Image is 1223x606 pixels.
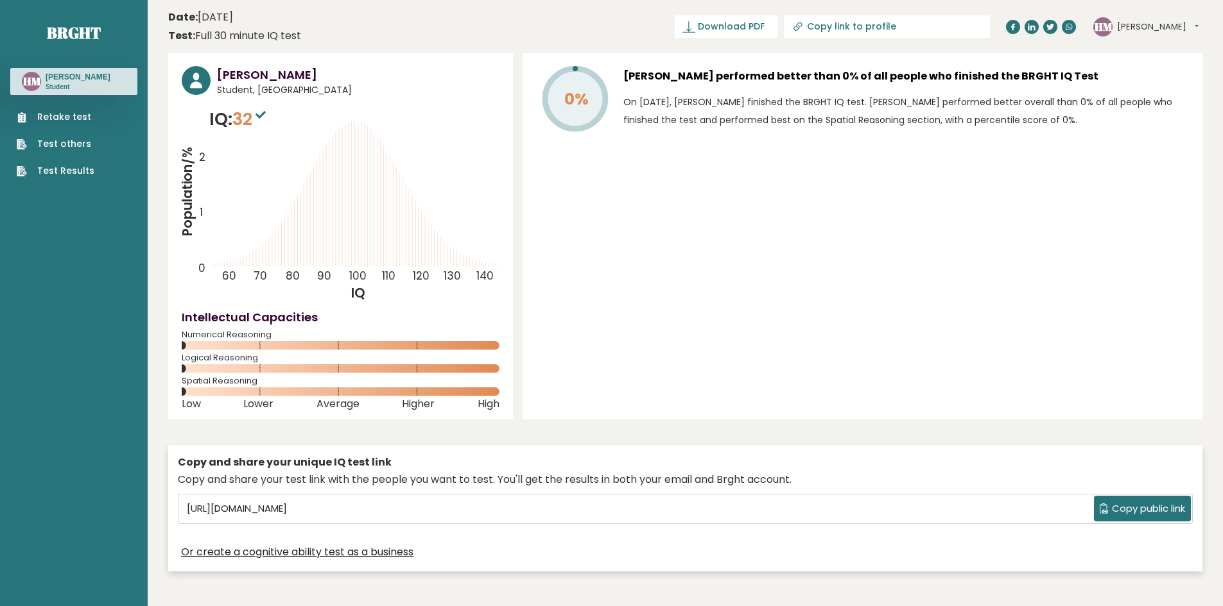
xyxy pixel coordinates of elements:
[352,284,366,302] tspan: IQ
[698,20,765,33] span: Download PDF
[209,106,269,132] p: IQ:
[23,74,41,88] text: HM
[1095,19,1113,33] text: HM
[47,22,101,43] a: Brght
[198,260,205,276] tspan: 0
[317,401,360,407] span: Average
[254,268,267,283] tspan: 70
[1094,496,1191,521] button: Copy public link
[232,107,269,131] span: 32
[243,401,273,407] span: Lower
[182,401,201,407] span: Low
[675,15,777,38] a: Download PDF
[178,472,1193,487] div: Copy and share your test link with the people you want to test. You'll get the results in both yo...
[478,401,499,407] span: High
[181,544,413,560] a: Or create a cognitive ability test as a business
[168,28,301,44] div: Full 30 minute IQ test
[623,66,1189,87] h3: [PERSON_NAME] performed better than 0% of all people who finished the BRGHT IQ Test
[46,83,110,92] p: Student
[17,137,94,151] a: Test others
[17,164,94,178] a: Test Results
[444,268,462,283] tspan: 130
[46,72,110,82] h3: [PERSON_NAME]
[217,83,499,97] span: Student, [GEOGRAPHIC_DATA]
[168,10,198,24] b: Date:
[402,401,435,407] span: Higher
[1112,501,1185,516] span: Copy public link
[178,455,1193,470] div: Copy and share your unique IQ test link
[17,110,94,124] a: Retake test
[200,205,203,220] tspan: 1
[168,10,233,25] time: [DATE]
[382,268,395,283] tspan: 110
[199,150,205,165] tspan: 2
[564,88,589,110] tspan: 0%
[168,28,195,43] b: Test:
[1117,21,1199,33] button: [PERSON_NAME]
[286,268,300,283] tspan: 80
[317,268,331,283] tspan: 90
[413,268,429,283] tspan: 120
[217,66,499,83] h3: [PERSON_NAME]
[222,268,236,283] tspan: 60
[349,268,367,283] tspan: 100
[178,147,196,237] tspan: Population/%
[182,308,499,326] h4: Intellectual Capacities
[623,93,1189,129] p: On [DATE], [PERSON_NAME] finished the BRGHT IQ test. [PERSON_NAME] performed better overall than ...
[476,268,494,283] tspan: 140
[182,332,499,337] span: Numerical Reasoning
[182,355,499,360] span: Logical Reasoning
[182,378,499,383] span: Spatial Reasoning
